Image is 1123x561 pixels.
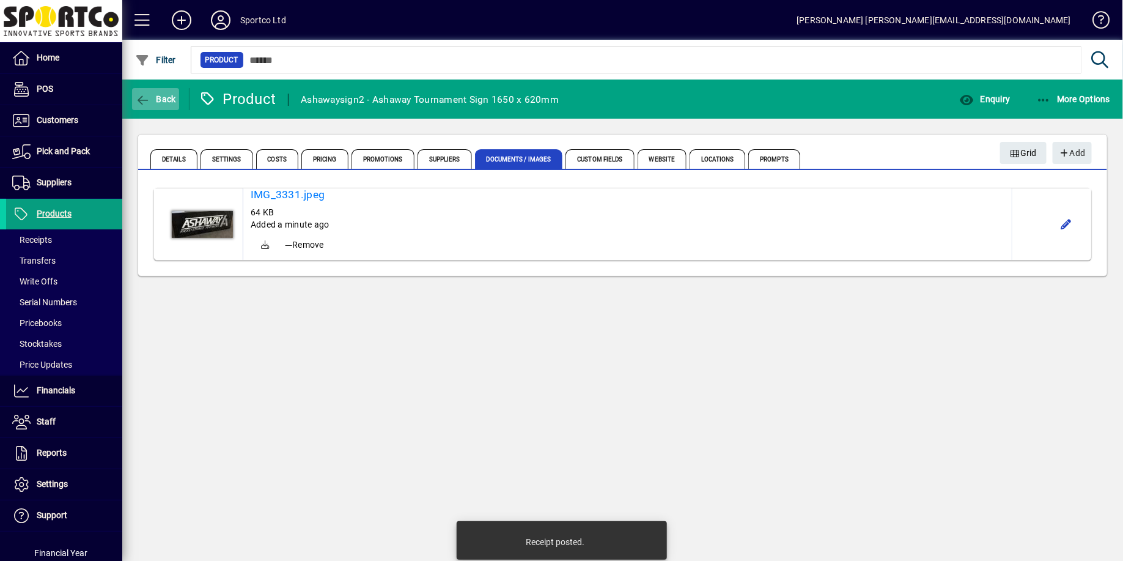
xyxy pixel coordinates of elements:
[6,250,122,271] a: Transfers
[37,510,67,520] span: Support
[6,74,122,105] a: POS
[6,271,122,292] a: Write Offs
[285,239,324,251] span: Remove
[12,297,77,307] span: Serial Numbers
[6,469,122,500] a: Settings
[37,448,67,458] span: Reports
[526,536,585,548] div: Receipt posted.
[150,149,197,169] span: Details
[251,218,1004,231] div: Added a minute ago
[797,10,1071,30] div: [PERSON_NAME] [PERSON_NAME][EMAIL_ADDRESS][DOMAIN_NAME]
[280,234,329,256] button: Remove
[132,49,179,71] button: Filter
[301,149,348,169] span: Pricing
[6,168,122,198] a: Suppliers
[135,94,176,104] span: Back
[37,417,56,426] span: Staff
[6,333,122,354] a: Stocktakes
[12,256,56,266] span: Transfers
[1036,94,1111,104] span: More Options
[748,149,800,169] span: Prompts
[638,149,687,169] span: Website
[6,43,122,73] a: Home
[418,149,472,169] span: Suppliers
[1010,143,1037,163] span: Grid
[240,10,286,30] div: Sportco Ltd
[301,90,559,110] div: Ashawaysign2 - Ashaway Tournament Sign 1650 x 620mm
[1053,142,1092,164] button: Add
[12,235,52,245] span: Receipts
[37,177,72,187] span: Suppliers
[1059,143,1085,163] span: Add
[1056,215,1076,234] button: Edit
[37,115,78,125] span: Customers
[37,479,68,489] span: Settings
[199,89,276,109] div: Product
[6,229,122,250] a: Receipts
[12,318,62,328] span: Pricebooks
[37,84,53,94] span: POS
[6,407,122,437] a: Staff
[1083,2,1108,42] a: Knowledge Base
[956,88,1013,110] button: Enquiry
[1000,142,1047,164] button: Grid
[6,105,122,136] a: Customers
[201,9,240,31] button: Profile
[6,354,122,375] a: Price Updates
[6,136,122,167] a: Pick and Pack
[1033,88,1114,110] button: More Options
[162,9,201,31] button: Add
[959,94,1010,104] span: Enquiry
[201,149,253,169] span: Settings
[256,149,299,169] span: Costs
[6,376,122,406] a: Financials
[6,500,122,531] a: Support
[135,55,176,65] span: Filter
[37,53,59,62] span: Home
[251,188,1004,201] a: IMG_3331.jpeg
[122,88,190,110] app-page-header-button: Back
[37,209,72,218] span: Products
[12,339,62,349] span: Stocktakes
[352,149,414,169] span: Promotions
[251,231,280,260] a: Download
[37,385,75,395] span: Financials
[12,360,72,370] span: Price Updates
[251,206,1004,218] div: 64 KB
[6,438,122,469] a: Reports
[6,292,122,313] a: Serial Numbers
[690,149,745,169] span: Locations
[12,277,57,286] span: Write Offs
[475,149,563,169] span: Documents / Images
[6,313,122,333] a: Pricebooks
[565,149,634,169] span: Custom Fields
[132,88,179,110] button: Back
[205,54,238,66] span: Product
[37,146,90,156] span: Pick and Pack
[35,548,88,558] span: Financial Year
